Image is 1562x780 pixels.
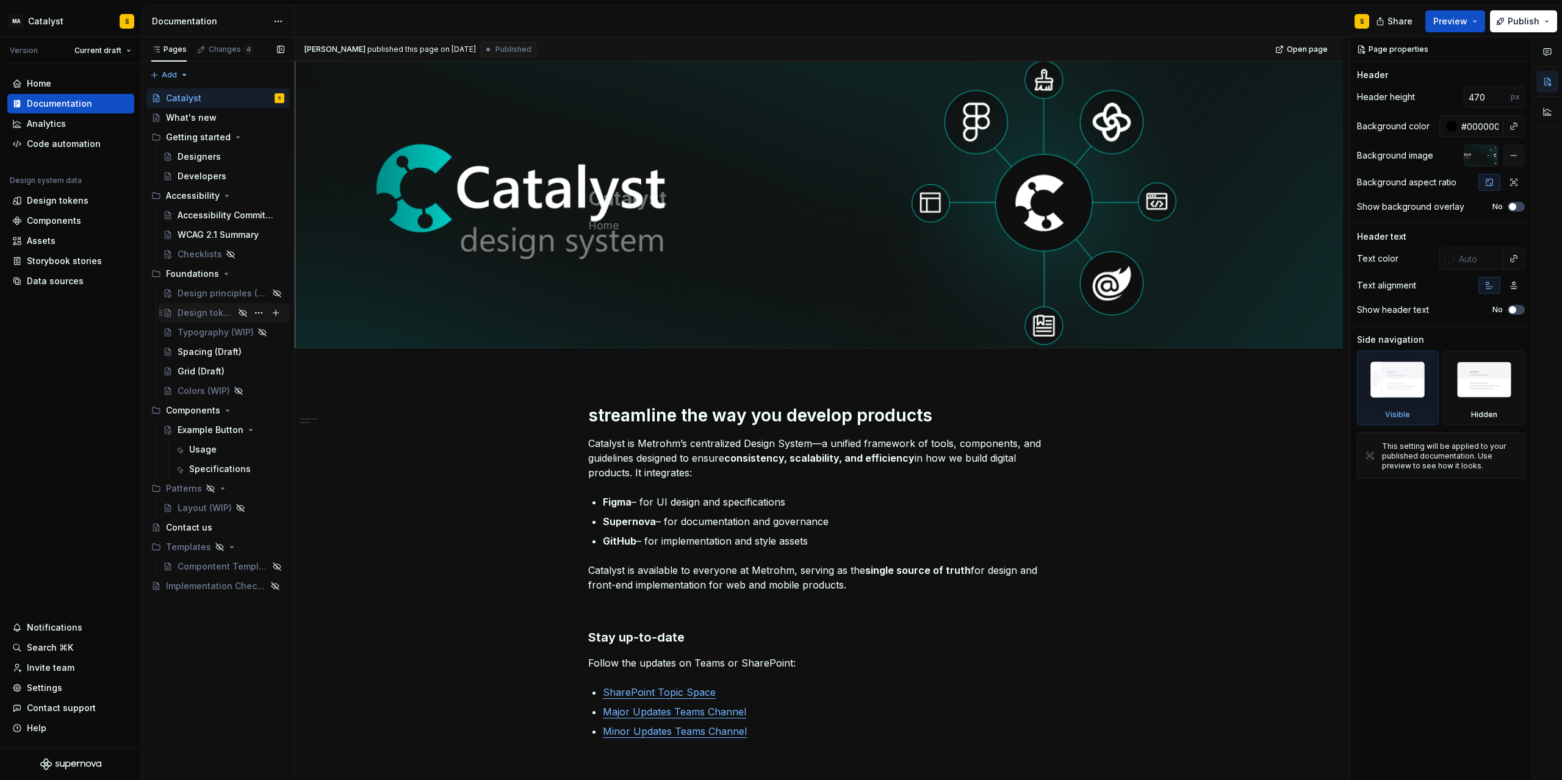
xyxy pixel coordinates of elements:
div: Settings [27,682,62,694]
div: Header text [1357,231,1406,243]
button: Preview [1425,10,1485,32]
div: Show header text [1357,304,1429,316]
strong: consistency, scalability, and efficiency [724,452,915,464]
div: Hidden [1471,410,1497,420]
a: Grid (Draft) [158,362,289,381]
button: Share [1370,10,1420,32]
a: Minor Updates Teams Channel [603,725,747,737]
div: Templates [166,541,211,553]
div: Visible [1357,351,1439,425]
div: Colors (WIP) [178,385,230,397]
button: Add [146,66,192,84]
p: Catalyst is Metrohm’s centralized Design System—a unified framework of tools, components, and gui... [588,436,1049,480]
a: Design principles (WIP) [158,284,289,303]
div: Specifications [189,463,251,475]
a: Compontent Template [158,557,289,576]
div: Version [10,46,38,55]
div: Patterns [166,482,202,495]
a: Analytics [7,114,134,134]
div: Contact us [166,521,212,534]
div: Foundations [166,268,219,280]
div: Implementation Checklist [166,580,267,592]
div: Getting started [166,131,231,143]
span: 4 [243,45,253,54]
div: Header height [1357,91,1415,103]
div: Foundations [146,264,289,284]
a: Open page [1272,41,1333,58]
div: Help [27,722,46,734]
span: [PERSON_NAME] [304,45,365,54]
div: Developers [178,170,226,182]
div: Typography (WIP) [178,326,254,338]
div: Text alignment [1357,279,1416,292]
a: SharePoint Topic Space [603,686,716,698]
div: Hidden [1444,351,1525,425]
div: Analytics [27,118,66,130]
label: No [1492,305,1503,315]
span: Publish [1508,15,1539,27]
div: Templates [146,537,289,557]
div: Designers [178,151,221,163]
div: Design tokens [178,307,234,319]
a: Components [7,211,134,231]
a: Design tokens [158,303,289,323]
div: Visible [1385,410,1410,420]
a: Designers [158,147,289,166]
div: Text color [1357,252,1398,265]
div: Background aspect ratio [1357,176,1456,188]
h3: Stay up-to-date [588,629,1049,646]
p: Catalyst is available to everyone at Metrohm, serving as the for design and front-end implementat... [588,563,1049,592]
input: Auto [1456,115,1503,137]
a: Checklists [158,245,289,264]
p: Follow the updates on Teams or SharePoint: [588,656,1049,670]
button: MACatalystS [2,8,139,34]
div: Documentation [27,98,92,110]
div: Components [146,401,289,420]
div: Side navigation [1357,334,1424,346]
div: Accessibility [146,186,289,206]
div: Design principles (WIP) [178,287,268,299]
div: Example Button [178,424,243,436]
span: Open page [1287,45,1328,54]
div: Contact support [27,702,96,714]
textarea: Home [586,216,1047,235]
a: Settings [7,678,134,698]
span: Current draft [74,46,121,55]
a: Design tokens [7,191,134,210]
div: S [125,16,129,26]
div: Components [27,215,81,227]
a: Layout (WIP) [158,498,289,518]
button: Publish [1490,10,1557,32]
p: px [1511,92,1520,102]
textarea: Catalyst [586,184,1047,213]
div: Catalyst [28,15,63,27]
span: Preview [1433,15,1467,27]
div: S [278,92,281,104]
a: Developers [158,166,289,186]
div: Getting started [146,127,289,147]
a: Supernova Logo [40,758,101,770]
div: Home [27,77,51,90]
a: Data sources [7,271,134,291]
div: Assets [27,235,56,247]
a: Usage [170,440,289,459]
div: Background color [1357,120,1430,132]
div: Spacing (Draft) [178,346,242,358]
p: – for documentation and governance [603,514,1049,529]
div: Notifications [27,621,82,634]
strong: GitHub [603,535,636,547]
div: Design system data [10,176,82,185]
label: No [1492,202,1503,212]
div: Layout (WIP) [178,502,232,514]
div: Page tree [146,88,289,596]
div: Checklists [178,248,222,260]
a: Typography (WIP) [158,323,289,342]
p: – for implementation and style assets [603,534,1049,548]
a: Home [7,74,134,93]
div: This setting will be applied to your published documentation. Use preview to see how it looks. [1382,442,1517,471]
a: Invite team [7,658,134,678]
strong: Figma [603,496,632,508]
div: published this page on [DATE] [367,45,476,54]
a: Major Updates Teams Channel [603,706,746,718]
a: Code automation [7,134,134,154]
